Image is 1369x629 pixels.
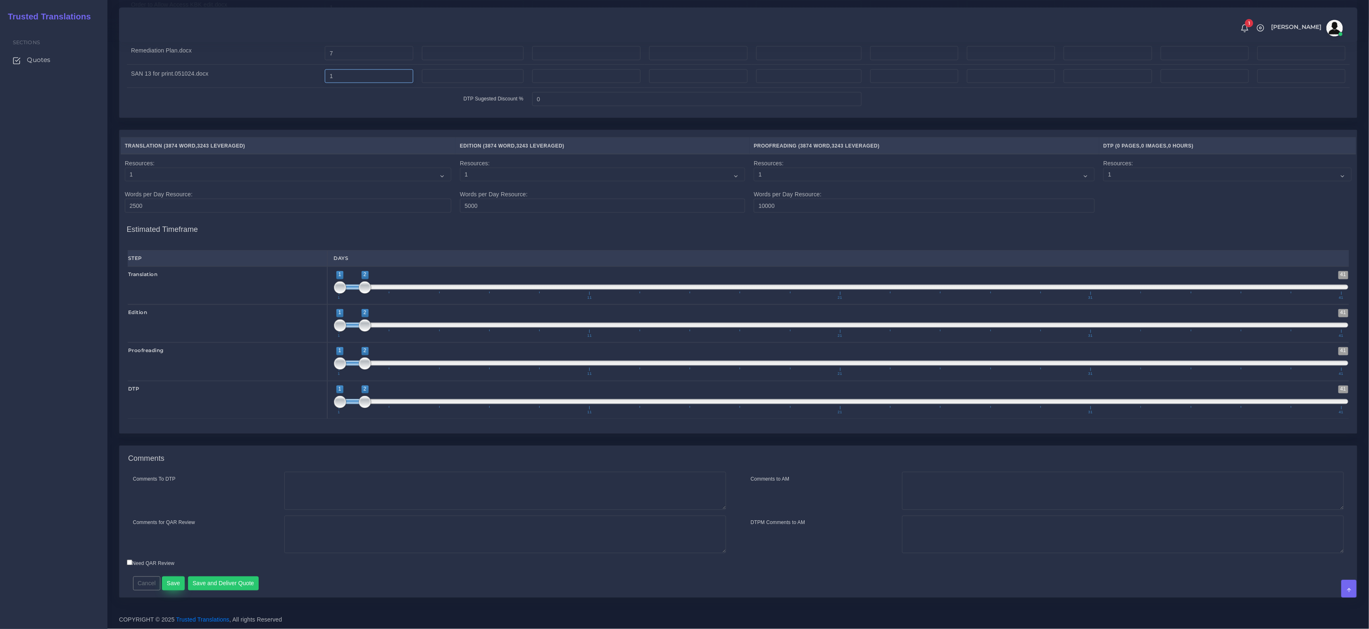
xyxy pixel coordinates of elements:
[362,386,369,393] span: 2
[336,296,341,300] span: 1
[176,617,229,623] a: Trusted Translations
[1087,334,1094,338] span: 31
[13,39,40,45] span: Sections
[2,10,91,24] a: Trusted Translations
[1099,154,1356,217] td: Resources:
[800,143,830,149] span: 3874 Word
[336,334,341,338] span: 1
[197,143,243,149] span: 3243 Leveraged
[1168,143,1192,149] span: 0 Hours
[1117,143,1140,149] span: 0 Pages
[586,372,593,376] span: 11
[1338,296,1345,300] span: 41
[128,272,158,278] strong: Translation
[334,255,349,262] strong: Days
[1087,296,1094,300] span: 31
[2,12,91,21] h2: Trusted Translations
[455,138,749,155] th: Edition ( , )
[1087,372,1094,376] span: 31
[1238,24,1252,33] a: 1
[128,455,164,464] h4: Comments
[362,271,369,279] span: 2
[1338,372,1345,376] span: 41
[133,577,161,591] button: Cancel
[336,411,341,415] span: 1
[121,154,456,217] td: Resources: Words per Day Resource:
[751,519,805,527] label: DTPM Comments to AM
[750,138,1099,155] th: Proofreading ( , )
[1338,309,1348,317] span: 41
[6,51,101,69] a: Quotes
[517,143,563,149] span: 3243 Leveraged
[128,310,148,316] strong: Edition
[1099,138,1356,155] th: DTP ( , , )
[1338,271,1348,279] span: 41
[485,143,514,149] span: 3874 Word
[1338,334,1345,338] span: 41
[836,296,843,300] span: 21
[1338,386,1348,393] span: 41
[127,217,1350,234] h4: Estimated Timeframe
[127,560,175,567] label: Need QAR Review
[1271,24,1322,30] span: [PERSON_NAME]
[751,476,790,483] label: Comments to AM
[1338,411,1345,415] span: 41
[1087,411,1094,415] span: 31
[336,347,343,355] span: 1
[586,411,593,415] span: 11
[336,309,343,317] span: 1
[133,580,161,586] a: Cancel
[1141,143,1167,149] span: 0 Images
[836,372,843,376] span: 21
[162,577,185,591] button: Save
[586,296,593,300] span: 11
[836,334,843,338] span: 21
[128,255,142,262] strong: Step
[188,577,259,591] button: Save and Deliver Quote
[166,143,195,149] span: 3874 Word
[229,616,282,624] span: , All rights Reserved
[1326,20,1343,36] img: avatar
[27,55,50,64] span: Quotes
[127,42,321,65] td: Remediation Plan.docx
[128,386,140,392] strong: DTP
[1267,20,1346,36] a: [PERSON_NAME]avatar
[586,334,593,338] span: 11
[127,65,321,88] td: SAN 13 for print.051024.docx
[832,143,878,149] span: 3243 Leveraged
[336,271,343,279] span: 1
[127,560,132,565] input: Need QAR Review
[455,154,749,217] td: Resources: Words per Day Resource:
[128,348,164,354] strong: Proofreading
[750,154,1099,217] td: Resources: Words per Day Resource:
[121,138,456,155] th: Translation ( , )
[362,309,369,317] span: 2
[133,519,195,527] label: Comments for QAR Review
[836,411,843,415] span: 21
[133,476,176,483] label: Comments To DTP
[336,386,343,393] span: 1
[1338,347,1348,355] span: 41
[119,616,282,624] span: COPYRIGHT © 2025
[362,347,369,355] span: 2
[336,372,341,376] span: 1
[1245,19,1253,27] span: 1
[464,95,524,102] label: DTP Sugested Discount %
